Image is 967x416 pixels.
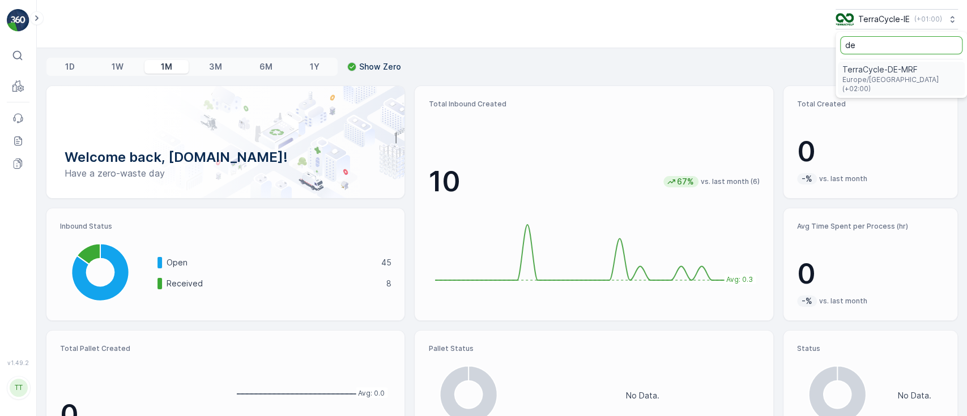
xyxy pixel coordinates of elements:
p: 8 [386,278,391,289]
p: No Data. [626,390,659,401]
p: vs. last month (6) [701,177,760,186]
p: 3M [209,61,222,72]
p: Pallet Status [428,344,759,353]
button: TerraCycle-IE(+01:00) [836,9,958,29]
p: Inbound Status [60,222,391,231]
p: 45 [381,257,391,268]
span: Europe/[GEOGRAPHIC_DATA] (+02:00) [842,75,960,93]
span: TerraCycle-DE-MRF [842,64,960,75]
p: 1D [65,61,75,72]
p: Welcome back, [DOMAIN_NAME]! [65,148,386,166]
p: vs. last month [819,174,867,183]
button: TT [7,368,29,407]
ul: Menu [836,32,967,98]
p: 67% [676,176,695,187]
div: TT [10,379,28,397]
p: Total Pallet Created [60,344,221,353]
p: 1Y [309,61,319,72]
p: Status [797,344,944,353]
img: TC_CKGxpWm.png [836,13,854,25]
p: vs. last month [819,297,867,306]
p: Have a zero-waste day [65,166,386,180]
p: 1W [112,61,123,72]
p: Show Zero [359,61,401,72]
p: Open [167,257,373,268]
p: -% [800,173,813,185]
p: No Data. [898,390,931,401]
p: TerraCycle-IE [858,14,910,25]
p: Total Created [797,100,944,109]
p: Total Inbound Created [428,100,759,109]
img: logo [7,9,29,32]
span: v 1.49.2 [7,359,29,366]
p: ( +01:00 ) [914,15,942,24]
p: Received [167,278,378,289]
input: Search... [840,36,962,54]
p: 0 [797,135,944,169]
p: -% [800,295,813,307]
p: 6M [259,61,272,72]
p: 1M [161,61,172,72]
p: 10 [428,165,460,199]
p: Avg Time Spent per Process (hr) [797,222,944,231]
p: 0 [797,257,944,291]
